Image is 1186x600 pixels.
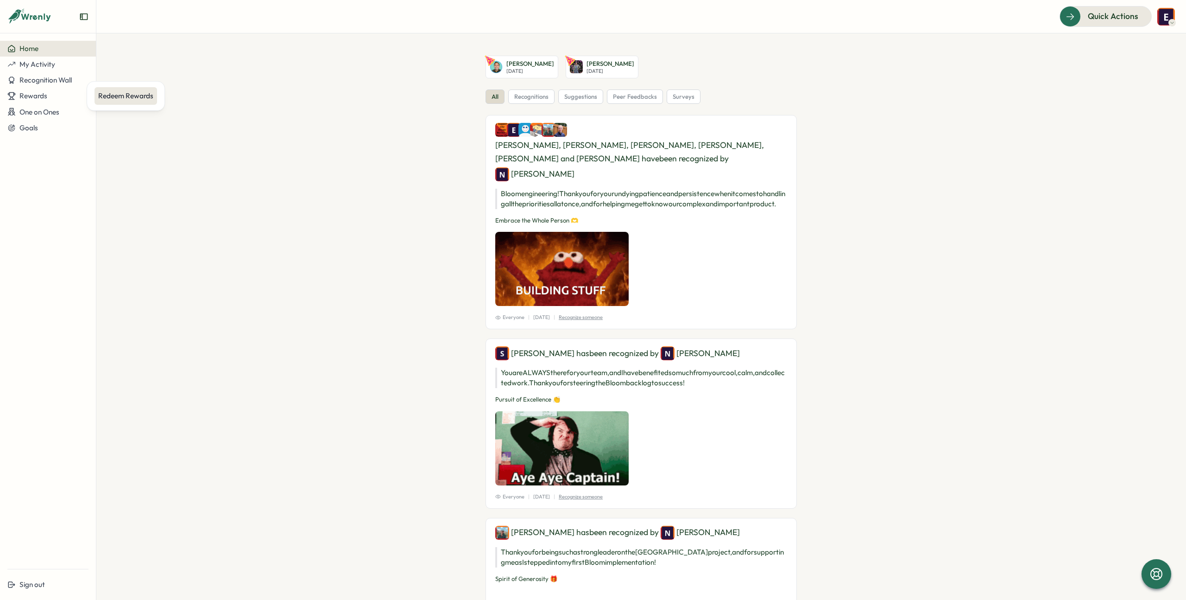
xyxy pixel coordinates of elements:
div: [PERSON_NAME] has been recognized by [495,346,787,360]
span: surveys [673,93,694,101]
p: Recognize someone [559,313,603,321]
span: all [492,93,498,101]
img: Eric McGarry [507,123,521,137]
p: [DATE] [506,68,554,74]
img: Emily Jablonski [542,123,555,137]
p: | [554,493,555,501]
span: Everyone [495,493,524,501]
button: Quick Actions [1060,6,1152,26]
img: Nick Norena [495,167,509,181]
p: [DATE] [533,313,550,321]
p: [DATE] [587,68,634,74]
span: Recognition Wall [19,76,72,84]
a: Miguel Zeballos-Vargas[PERSON_NAME][DATE] [486,56,558,78]
span: suggestions [564,93,597,101]
p: | [554,313,555,321]
span: One on Ones [19,108,59,116]
span: Rewards [19,91,47,100]
img: Eric McGarry [1157,8,1175,26]
img: Colin Buyck [495,123,509,137]
div: [PERSON_NAME] [661,346,740,360]
img: Yazeed Loonat [530,123,544,137]
img: Deepika Ramachandran [570,60,583,73]
a: Redeem Rewards [95,87,157,105]
p: Thank you for being such a strong leader on the [GEOGRAPHIC_DATA] project, and for supporting me ... [495,547,787,568]
div: Redeem Rewards [98,91,153,101]
p: Recognize someone [559,493,603,501]
p: [PERSON_NAME] [587,60,634,68]
p: [DATE] [533,493,550,501]
img: Recognition Image [495,411,629,485]
span: Everyone [495,313,524,321]
span: recognitions [514,93,549,101]
p: Embrace the Whole Person 🫶 [495,217,787,225]
img: Miguel Zeballos-Vargas [490,60,503,73]
button: Expand sidebar [79,12,88,21]
span: Sign out [19,580,45,589]
span: Goals [19,123,38,132]
p: Pursuit of Excellence 👏 [495,396,787,404]
img: Nick Norena [661,526,675,540]
img: Morgan Ludtke [553,123,567,137]
a: Deepika Ramachandran[PERSON_NAME][DATE] [566,56,638,78]
span: Home [19,44,38,53]
div: [PERSON_NAME] [661,526,740,540]
img: Recognition Image [495,232,629,306]
img: Nick Norena [661,346,675,360]
p: Bloom engineering! Thank you for your undying patience and persistence when it comes to handling ... [495,189,787,209]
div: [PERSON_NAME] has been recognized by [495,526,787,540]
span: Quick Actions [1088,10,1138,22]
img: Sarah Keller [518,123,532,137]
p: | [528,493,530,501]
span: peer feedbacks [613,93,657,101]
img: Sarah Lazarich [495,346,509,360]
span: My Activity [19,60,55,69]
p: You are ALWAYS there for your team, and I have benefited so much from your cool, calm, and collec... [495,368,787,388]
img: Emily Jablonski [495,526,509,540]
p: Spirit of Generosity 🎁 [495,575,787,583]
div: [PERSON_NAME], [PERSON_NAME], [PERSON_NAME], [PERSON_NAME], [PERSON_NAME] and [PERSON_NAME] have ... [495,123,787,181]
div: [PERSON_NAME] [495,167,574,181]
p: [PERSON_NAME] [506,60,554,68]
p: | [528,313,530,321]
